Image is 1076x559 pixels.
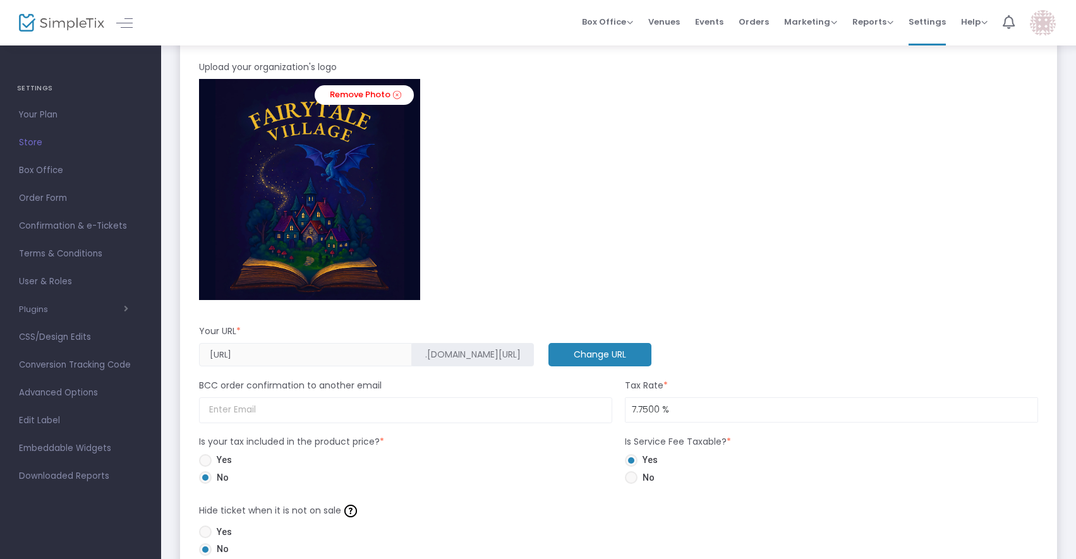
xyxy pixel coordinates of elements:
[425,348,521,361] span: .[DOMAIN_NAME][URL]
[17,76,144,101] h4: SETTINGS
[19,246,142,262] span: Terms & Conditions
[852,16,893,28] span: Reports
[582,16,633,28] span: Box Office
[199,61,337,74] m-panel-subtitle: Upload your organization's logo
[199,435,384,448] m-panel-subtitle: Is your tax included in the product price?
[212,454,232,467] span: Yes
[199,79,420,300] img: wcDcta25Cm8CwAAAABJRU5ErkJggg==
[638,471,655,484] span: No
[19,440,142,457] span: Embeddable Widgets
[19,273,142,290] span: User & Roles
[19,190,142,207] span: Order Form
[344,505,357,517] img: question-mark
[19,107,142,123] span: Your Plan
[199,397,612,423] input: Enter Email
[695,6,723,38] span: Events
[212,543,229,556] span: No
[212,526,232,539] span: Yes
[19,304,128,315] button: Plugins
[625,435,731,448] m-panel-subtitle: Is Service Fee Taxable?
[909,6,946,38] span: Settings
[315,85,414,105] a: Remove Photo
[19,357,142,373] span: Conversion Tracking Code
[739,6,769,38] span: Orders
[19,468,142,484] span: Downloaded Reports
[648,6,680,38] span: Venues
[548,343,651,366] m-button: Change URL
[19,412,142,429] span: Edit Label
[19,162,142,179] span: Box Office
[212,471,229,484] span: No
[19,218,142,234] span: Confirmation & e-Tickets
[19,329,142,346] span: CSS/Design Edits
[961,16,988,28] span: Help
[19,135,142,151] span: Store
[626,398,1037,422] input: Tax Rate
[199,501,360,520] m-panel-subtitle: Hide ticket when it is not on sale
[638,454,658,467] span: Yes
[784,16,837,28] span: Marketing
[19,385,142,401] span: Advanced Options
[199,379,382,392] m-panel-subtitle: BCC order confirmation to another email
[199,325,241,338] m-panel-subtitle: Your URL
[625,379,668,392] m-panel-subtitle: Tax Rate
